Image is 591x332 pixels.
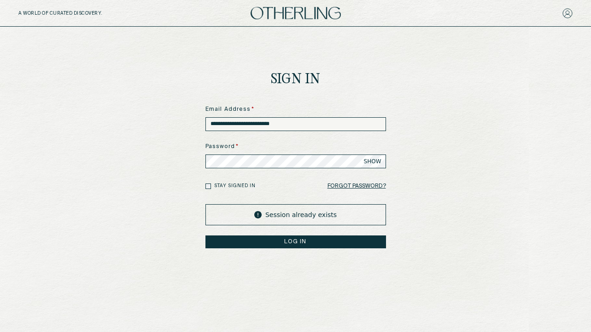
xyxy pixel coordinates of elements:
h1: Sign In [271,73,321,87]
span: SHOW [364,158,381,165]
button: LOG IN [205,235,386,248]
img: logo [251,7,341,19]
div: Session already exists [205,204,386,225]
label: Stay signed in [214,183,256,189]
label: Email Address [205,105,386,114]
h5: A WORLD OF CURATED DISCOVERY. [18,11,142,16]
label: Password [205,143,386,151]
a: Forgot Password? [328,180,386,193]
